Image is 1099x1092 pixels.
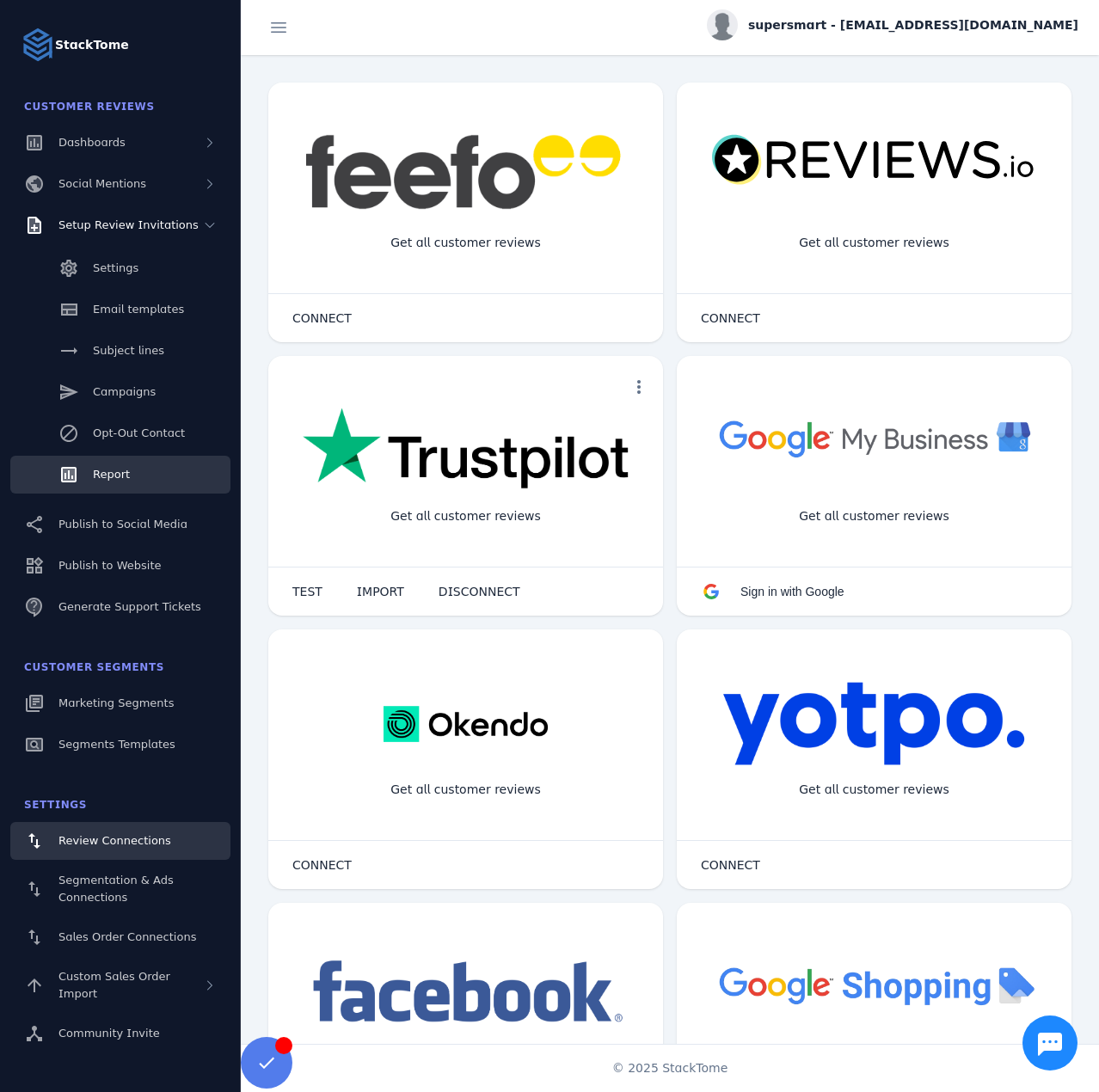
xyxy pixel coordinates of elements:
[707,9,738,40] img: profile.jpg
[10,588,230,626] a: Generate Support Tickets
[303,134,629,210] img: feefo.png
[58,1027,160,1040] span: Community Invite
[58,930,196,943] span: Sales Order Connections
[711,408,1037,469] img: googlebusiness.png
[292,586,322,598] span: TEST
[58,600,201,613] span: Generate Support Tickets
[292,312,352,324] span: CONNECT
[612,1059,728,1077] span: © 2025 StackTome
[10,1015,230,1052] a: Community Invite
[10,918,230,956] a: Sales Order Connections
[384,681,548,767] img: okendo.webp
[10,547,230,585] a: Publish to Website
[10,414,230,452] a: Opt-Out Contact
[10,506,230,543] a: Publish to Social Media
[722,681,1026,767] img: yotpo.png
[58,874,174,904] span: Segmentation & Ads Connections
[10,332,230,370] a: Subject lines
[711,134,1037,187] img: reviewsio.svg
[58,218,199,231] span: Setup Review Invitations
[340,574,421,609] button: IMPORT
[58,738,175,751] span: Segments Templates
[292,859,352,871] span: CONNECT
[377,494,555,539] div: Get all customer reviews
[93,344,164,357] span: Subject lines
[58,696,174,709] span: Marketing Segments
[275,301,369,335] button: CONNECT
[377,767,555,813] div: Get all customer reviews
[275,848,369,882] button: CONNECT
[10,726,230,764] a: Segments Templates
[10,684,230,722] a: Marketing Segments
[10,456,230,494] a: Report
[622,370,656,404] button: more
[10,822,230,860] a: Review Connections
[684,301,777,335] button: CONNECT
[740,585,844,598] span: Sign in with Google
[711,954,1037,1015] img: googleshopping.png
[93,303,184,316] span: Email templates
[58,177,146,190] span: Social Mentions
[303,954,629,1031] img: facebook.png
[55,36,129,54] strong: StackTome
[357,586,404,598] span: IMPORT
[10,291,230,328] a: Email templates
[785,767,963,813] div: Get all customer reviews
[93,261,138,274] span: Settings
[58,834,171,847] span: Review Connections
[10,373,230,411] a: Campaigns
[58,970,170,1000] span: Custom Sales Order Import
[701,312,760,324] span: CONNECT
[24,799,87,811] span: Settings
[707,9,1078,40] button: supersmart - [EMAIL_ADDRESS][DOMAIN_NAME]
[10,249,230,287] a: Settings
[24,101,155,113] span: Customer Reviews
[58,136,126,149] span: Dashboards
[772,1040,975,1086] div: Import Products from Google
[684,848,777,882] button: CONNECT
[58,518,187,531] span: Publish to Social Media
[24,661,164,673] span: Customer Segments
[748,16,1078,34] span: supersmart - [EMAIL_ADDRESS][DOMAIN_NAME]
[21,28,55,62] img: Logo image
[303,408,629,492] img: trustpilot.png
[58,559,161,572] span: Publish to Website
[684,574,862,609] button: Sign in with Google
[93,426,185,439] span: Opt-Out Contact
[785,220,963,266] div: Get all customer reviews
[93,468,130,481] span: Report
[421,574,537,609] button: DISCONNECT
[701,859,760,871] span: CONNECT
[10,863,230,915] a: Segmentation & Ads Connections
[785,494,963,539] div: Get all customer reviews
[439,586,520,598] span: DISCONNECT
[93,385,156,398] span: Campaigns
[275,574,340,609] button: TEST
[377,220,555,266] div: Get all customer reviews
